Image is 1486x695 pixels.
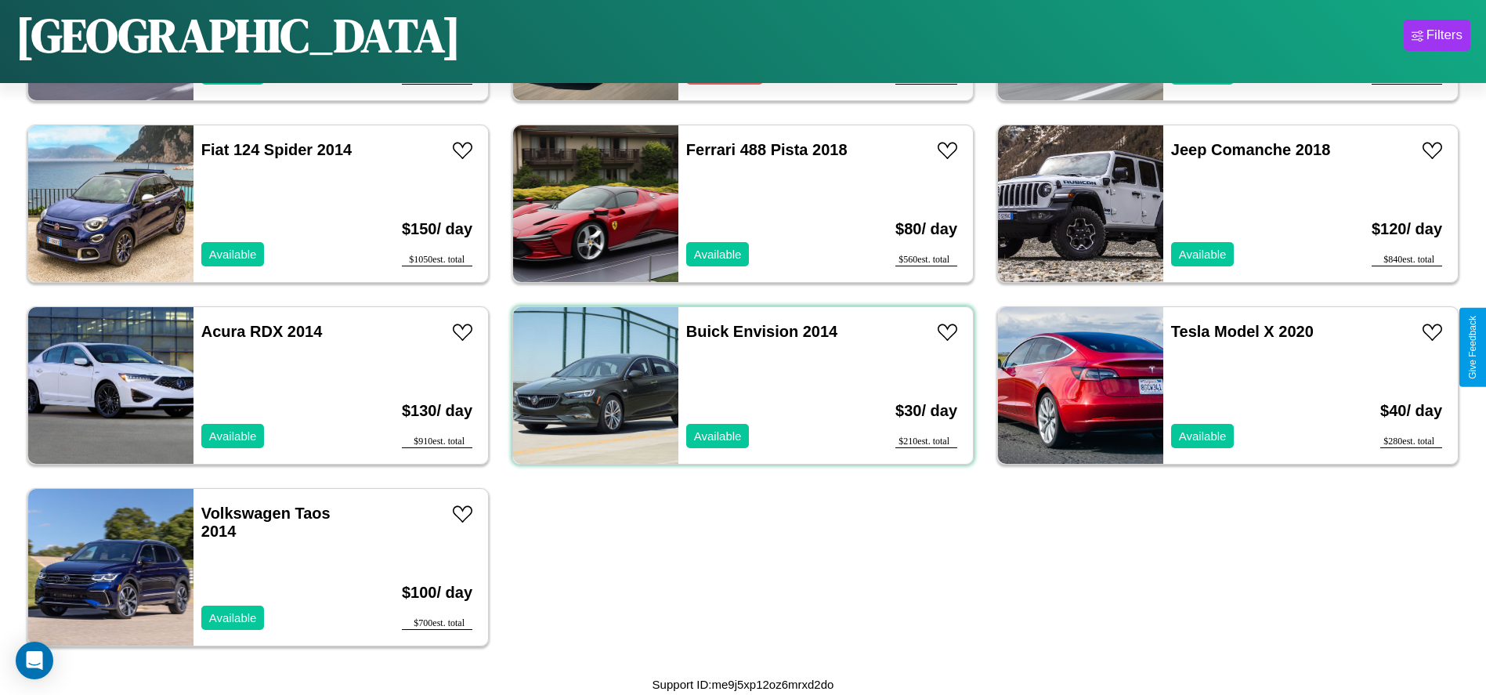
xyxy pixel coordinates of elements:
[402,568,472,617] h3: $ 100 / day
[686,141,848,158] a: Ferrari 488 Pista 2018
[1372,205,1442,254] h3: $ 120 / day
[209,425,257,447] p: Available
[402,254,472,266] div: $ 1050 est. total
[1179,244,1227,265] p: Available
[16,3,461,67] h1: [GEOGRAPHIC_DATA]
[895,386,957,436] h3: $ 30 / day
[201,141,352,158] a: Fiat 124 Spider 2014
[686,323,837,340] a: Buick Envision 2014
[402,436,472,448] div: $ 910 est. total
[1380,436,1442,448] div: $ 280 est. total
[1171,141,1330,158] a: Jeep Comanche 2018
[402,386,472,436] h3: $ 130 / day
[1171,323,1314,340] a: Tesla Model X 2020
[1380,386,1442,436] h3: $ 40 / day
[694,244,742,265] p: Available
[895,254,957,266] div: $ 560 est. total
[1179,425,1227,447] p: Available
[1467,316,1478,379] div: Give Feedback
[16,642,53,679] div: Open Intercom Messenger
[201,505,331,540] a: Volkswagen Taos 2014
[209,244,257,265] p: Available
[1404,20,1470,51] button: Filters
[653,674,834,695] p: Support ID: me9j5xp12oz6mrxd2do
[1426,27,1462,43] div: Filters
[402,617,472,630] div: $ 700 est. total
[1372,254,1442,266] div: $ 840 est. total
[201,323,323,340] a: Acura RDX 2014
[895,436,957,448] div: $ 210 est. total
[402,205,472,254] h3: $ 150 / day
[694,425,742,447] p: Available
[209,607,257,628] p: Available
[895,205,957,254] h3: $ 80 / day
